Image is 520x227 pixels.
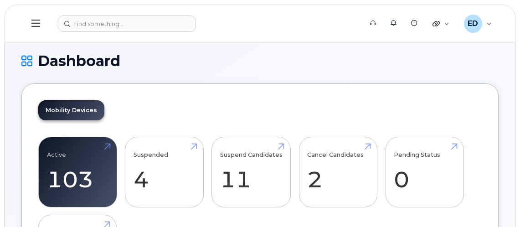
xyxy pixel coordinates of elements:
a: Active 103 [47,142,108,202]
a: Cancel Candidates 2 [307,142,369,202]
a: Suspended 4 [134,142,195,202]
a: Pending Status 0 [394,142,455,202]
h1: Dashboard [21,53,499,69]
a: Mobility Devices [38,100,104,120]
a: Suspend Candidates 11 [220,142,283,202]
